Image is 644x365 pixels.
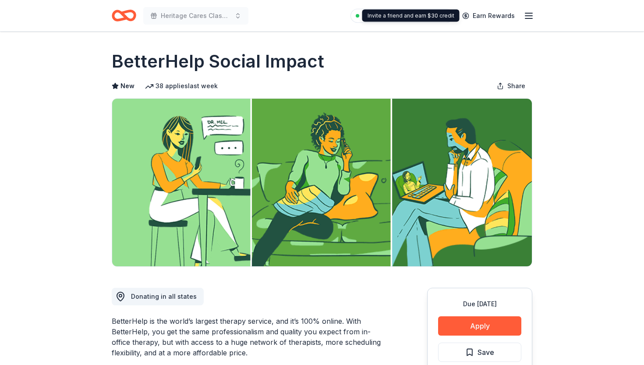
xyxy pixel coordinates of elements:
[350,9,453,23] a: Pro trial ends on 8PM[DATE]
[143,7,248,25] button: Heritage Cares Classic Golf Tournament
[507,81,525,91] span: Share
[145,81,218,91] div: 38 applies last week
[438,316,521,336] button: Apply
[112,316,385,358] div: BetterHelp is the world’s largest therapy service, and it’s 100% online. With BetterHelp, you get...
[120,81,134,91] span: New
[161,11,231,21] span: Heritage Cares Classic Golf Tournament
[457,8,520,24] a: Earn Rewards
[131,293,197,300] span: Donating in all states
[438,343,521,362] button: Save
[362,10,460,22] div: Invite a friend and earn $30 credit
[438,299,521,309] div: Due [DATE]
[112,5,136,26] a: Home
[478,347,494,358] span: Save
[112,49,324,74] h1: BetterHelp Social Impact
[490,77,532,95] button: Share
[112,99,532,266] img: Image for BetterHelp Social Impact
